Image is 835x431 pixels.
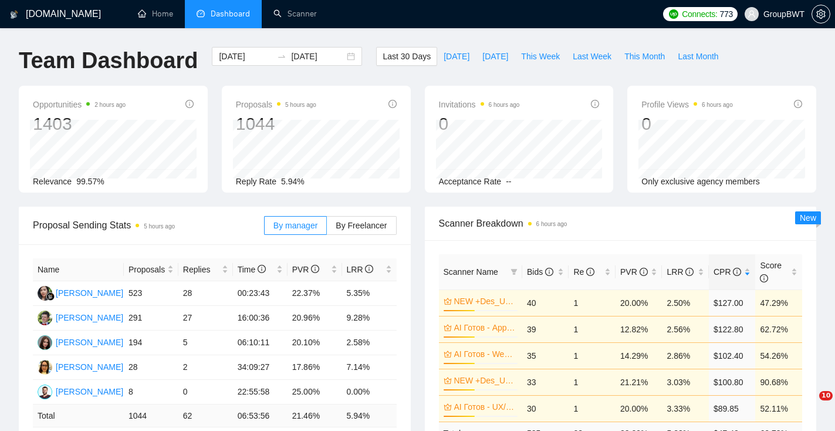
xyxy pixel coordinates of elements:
[38,335,52,350] img: SK
[178,380,233,405] td: 0
[76,177,104,186] span: 99.57%
[569,316,616,342] td: 1
[236,97,316,112] span: Proposals
[439,97,520,112] span: Invitations
[33,97,126,112] span: Opportunities
[521,50,560,63] span: This Week
[522,342,569,369] td: 35
[812,5,830,23] button: setting
[342,355,397,380] td: 7.14%
[183,263,219,276] span: Replies
[454,321,515,334] a: AI Готов - App/Application
[197,9,205,18] span: dashboard
[178,331,233,355] td: 5
[56,361,123,373] div: [PERSON_NAME]
[640,268,648,276] span: info-circle
[444,267,498,277] span: Scanner Name
[682,8,717,21] span: Connects:
[573,50,611,63] span: Last Week
[795,391,823,419] iframe: Intercom live chat
[342,405,397,427] td: 5.94 %
[236,177,276,186] span: Reply Rate
[383,50,431,63] span: Last 30 Days
[233,380,288,405] td: 22:55:58
[56,311,123,324] div: [PERSON_NAME]
[439,177,502,186] span: Acceptance Rate
[178,306,233,331] td: 27
[38,386,123,396] a: OB[PERSON_NAME]
[748,10,756,18] span: user
[258,265,266,273] span: info-circle
[454,295,515,308] a: NEW +Des_UI/UX_health
[755,316,802,342] td: 62.72%
[545,268,553,276] span: info-circle
[281,177,305,186] span: 5.94%
[38,311,52,325] img: AS
[10,5,18,24] img: logo
[33,177,72,186] span: Relevance
[616,289,662,316] td: 20.00%
[641,97,733,112] span: Profile Views
[569,395,616,422] td: 1
[616,342,662,369] td: 14.29%
[124,306,178,331] td: 291
[527,267,553,277] span: Bids
[819,391,833,400] span: 10
[662,395,709,422] td: 3.33%
[124,405,178,427] td: 1044
[288,331,342,355] td: 20.10%
[800,213,816,223] span: New
[388,100,397,108] span: info-circle
[616,369,662,395] td: 21.21%
[219,50,272,63] input: Start date
[336,221,387,230] span: By Freelancer
[56,385,123,398] div: [PERSON_NAME]
[569,369,616,395] td: 1
[755,289,802,316] td: 47.29%
[33,405,124,427] td: Total
[620,267,648,277] span: PVR
[38,362,123,371] a: OL[PERSON_NAME]
[273,221,317,230] span: By manager
[124,258,178,281] th: Proposals
[94,102,126,108] time: 2 hours ago
[709,316,756,342] td: $122.80
[641,113,733,135] div: 0
[482,50,508,63] span: [DATE]
[444,297,452,305] span: crown
[709,289,756,316] td: $127.00
[709,369,756,395] td: $100.80
[288,380,342,405] td: 25.00%
[671,47,725,66] button: Last Month
[624,50,665,63] span: This Month
[812,9,830,19] a: setting
[573,267,594,277] span: Re
[667,267,694,277] span: LRR
[124,331,178,355] td: 194
[439,113,520,135] div: 0
[476,47,515,66] button: [DATE]
[273,9,317,19] a: searchScanner
[515,47,566,66] button: This Week
[454,348,515,361] a: AI Готов - Web Design Expert
[342,380,397,405] td: 0.00%
[233,306,288,331] td: 16:00:36
[760,261,782,283] span: Score
[437,47,476,66] button: [DATE]
[288,306,342,331] td: 20.96%
[277,52,286,61] span: swap-right
[662,369,709,395] td: 3.03%
[376,47,437,66] button: Last 30 Days
[178,355,233,380] td: 2
[685,268,694,276] span: info-circle
[342,281,397,306] td: 5.35%
[33,113,126,135] div: 1403
[662,289,709,316] td: 2.50%
[38,286,52,301] img: SN
[46,292,55,301] img: gigradar-bm.png
[277,52,286,61] span: to
[144,223,175,230] time: 5 hours ago
[755,395,802,422] td: 52.11%
[233,405,288,427] td: 06:53:56
[569,342,616,369] td: 1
